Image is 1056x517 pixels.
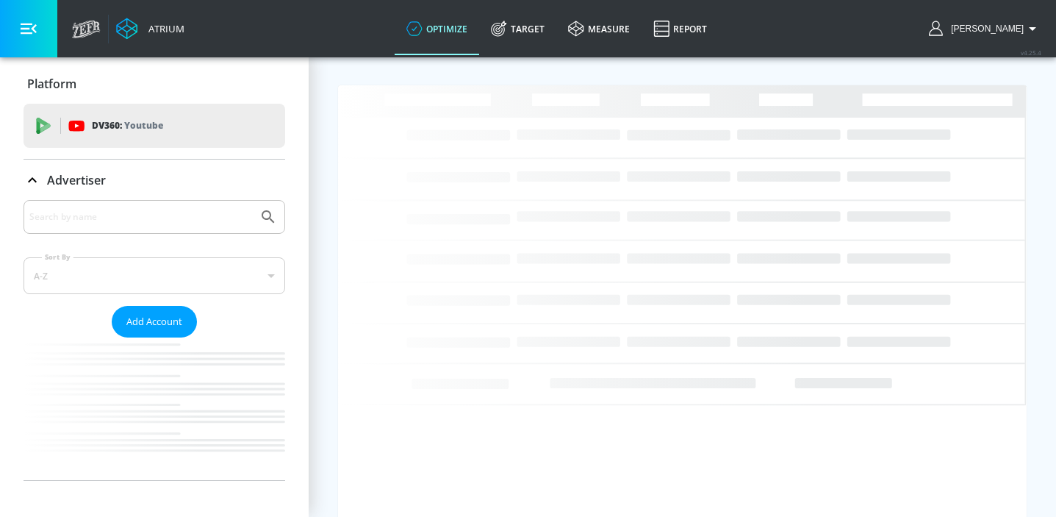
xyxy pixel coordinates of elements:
[42,252,73,262] label: Sort By
[395,2,479,55] a: optimize
[24,160,285,201] div: Advertiser
[556,2,642,55] a: measure
[24,104,285,148] div: DV360: Youtube
[116,18,184,40] a: Atrium
[112,306,197,338] button: Add Account
[1021,49,1041,57] span: v 4.25.4
[24,257,285,294] div: A-Z
[24,338,285,480] nav: list of Advertiser
[29,207,252,227] input: Search by name
[642,2,719,55] a: Report
[479,2,556,55] a: Target
[92,118,163,134] p: DV360:
[929,20,1041,38] button: [PERSON_NAME]
[143,22,184,35] div: Atrium
[24,63,285,104] div: Platform
[27,76,76,92] p: Platform
[126,313,182,330] span: Add Account
[945,24,1024,34] span: login as: kacey.labar@zefr.com
[24,200,285,480] div: Advertiser
[124,118,163,133] p: Youtube
[47,172,106,188] p: Advertiser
